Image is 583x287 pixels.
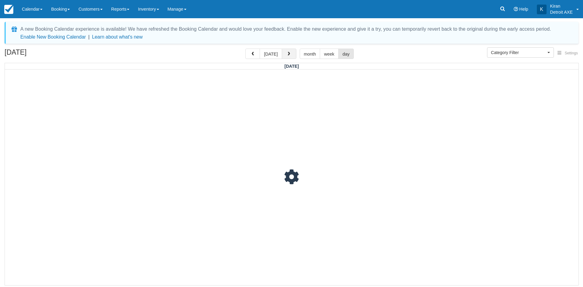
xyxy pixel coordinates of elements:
button: month [300,49,320,59]
button: Enable New Booking Calendar [20,34,86,40]
span: [DATE] [285,64,299,69]
span: | [88,34,90,39]
span: Settings [565,51,578,55]
button: day [338,49,354,59]
div: K [537,5,547,14]
p: Kiran [550,3,573,9]
div: A new Booking Calendar experience is available! We have refreshed the Booking Calendar and would ... [20,26,551,33]
h2: [DATE] [5,49,81,60]
button: [DATE] [260,49,282,59]
i: Help [514,7,518,11]
button: week [320,49,339,59]
span: Help [519,7,528,12]
button: Settings [554,49,581,58]
button: Category Filter [487,47,554,58]
span: Category Filter [491,50,546,56]
a: Learn about what's new [92,34,143,39]
img: checkfront-main-nav-mini-logo.png [4,5,13,14]
p: Detroit AXE [550,9,573,15]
